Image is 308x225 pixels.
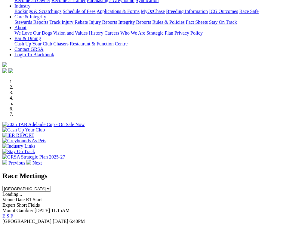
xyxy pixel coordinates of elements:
[2,122,85,127] img: 2025 TAB Adelaide Cup - On Sale Now
[14,25,26,30] a: About
[2,127,45,133] img: Cash Up Your Club
[14,41,52,46] a: Cash Up Your Club
[209,20,237,25] a: Stay On Track
[11,213,13,218] a: F
[8,68,13,73] img: twitter.svg
[89,20,117,25] a: Injury Reports
[2,160,26,165] a: Previous
[166,9,208,14] a: Breeding Information
[14,14,46,19] a: Care & Integrity
[118,20,151,25] a: Integrity Reports
[2,160,7,165] img: chevron-left-pager-white.svg
[35,208,50,213] span: [DATE]
[186,20,208,25] a: Fact Sheets
[49,20,88,25] a: Track Injury Rebate
[14,47,43,52] a: Contact GRSA
[146,30,173,35] a: Strategic Plan
[14,3,30,8] a: Industry
[2,202,15,208] span: Expert
[152,20,185,25] a: Rules & Policies
[63,9,95,14] a: Schedule of Fees
[2,68,7,73] img: facebook.svg
[26,160,31,165] img: chevron-right-pager-white.svg
[209,9,238,14] a: ICG Outcomes
[14,30,306,36] div: About
[16,197,25,202] span: Date
[28,202,40,208] span: Fields
[2,213,5,218] a: E
[97,9,140,14] a: Applications & Forms
[8,160,25,165] span: Previous
[7,213,9,218] a: S
[53,41,128,46] a: Chasers Restaurant & Function Centre
[2,133,34,138] img: IER REPORT
[32,160,42,165] span: Next
[26,197,42,202] span: R1 Start
[14,9,306,14] div: Industry
[2,192,22,197] span: Loading...
[14,36,41,41] a: Bar & Dining
[104,30,119,35] a: Careers
[2,219,51,224] span: [GEOGRAPHIC_DATA]
[69,219,85,224] span: 6:40PM
[53,219,68,224] span: [DATE]
[17,202,27,208] span: Short
[51,208,70,213] span: 11:15AM
[14,20,306,25] div: Care & Integrity
[2,172,306,180] h2: Race Meetings
[89,30,103,35] a: History
[2,149,35,154] img: Stay On Track
[239,9,258,14] a: Race Safe
[2,208,33,213] span: Mount Gambier
[2,197,14,202] span: Venue
[2,154,65,160] img: GRSA Strategic Plan 2025-27
[53,30,88,35] a: Vision and Values
[14,9,61,14] a: Bookings & Scratchings
[14,20,48,25] a: Stewards Reports
[14,30,52,35] a: We Love Our Dogs
[141,9,165,14] a: MyOzChase
[174,30,203,35] a: Privacy Policy
[26,160,42,165] a: Next
[120,30,145,35] a: Who We Are
[2,143,35,149] img: Industry Links
[14,41,306,47] div: Bar & Dining
[2,62,7,67] img: logo-grsa-white.png
[14,52,54,57] a: Login To Blackbook
[2,138,46,143] img: Greyhounds As Pets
